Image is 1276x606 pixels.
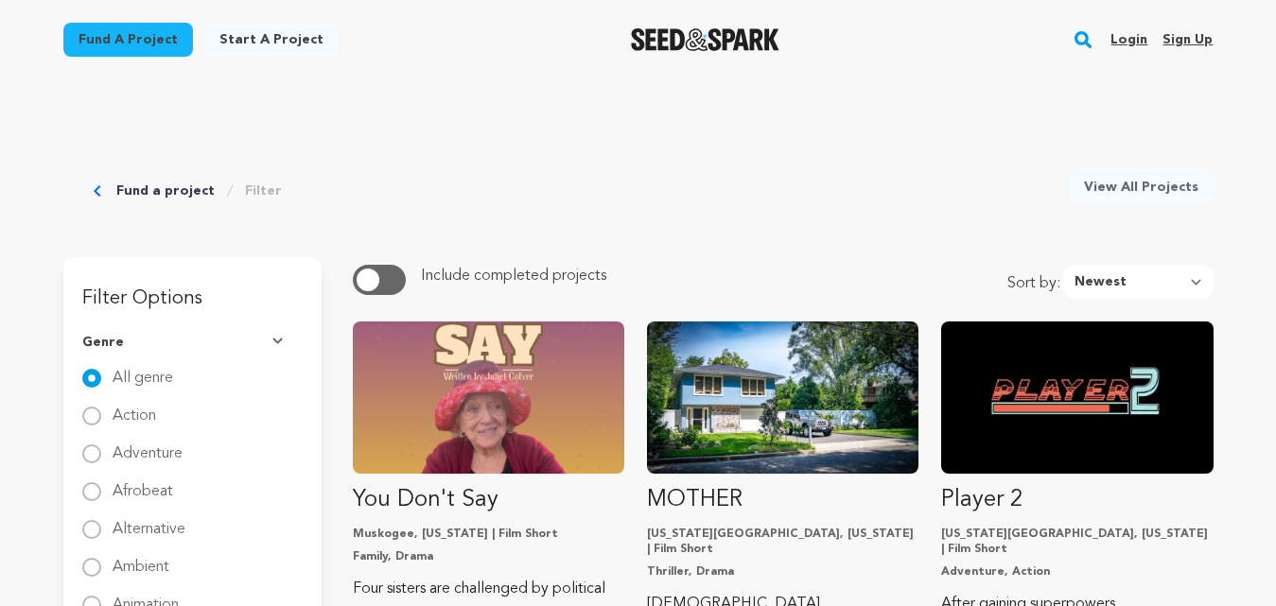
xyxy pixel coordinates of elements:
p: Muskogee, [US_STATE] | Film Short [353,527,624,542]
a: Fund a project [63,23,193,57]
label: Ambient [113,545,169,575]
p: [US_STATE][GEOGRAPHIC_DATA], [US_STATE] | Film Short [941,527,1213,557]
button: Genre [82,318,303,367]
label: Alternative [113,507,185,537]
label: Adventure [113,431,183,461]
a: View All Projects [1069,170,1214,204]
a: Sign up [1162,25,1213,55]
span: Genre [82,333,124,352]
p: Thriller, Drama [647,564,918,580]
span: Sort by: [1007,272,1063,299]
p: MOTHER [647,485,918,515]
div: Breadcrumb [94,170,282,212]
a: Fund a project [116,182,215,200]
p: Adventure, Action [941,564,1213,580]
p: [US_STATE][GEOGRAPHIC_DATA], [US_STATE] | Film Short [647,527,918,557]
a: Login [1110,25,1147,55]
label: Action [113,393,156,424]
p: You Don't Say [353,485,624,515]
p: Player 2 [941,485,1213,515]
a: Seed&Spark Homepage [631,28,779,51]
p: Family, Drama [353,549,624,564]
h3: Filter Options [63,257,322,318]
a: Filter [245,182,282,200]
a: Start a project [204,23,339,57]
span: Include completed projects [421,268,606,284]
img: Seed&Spark Arrow Down Icon [272,338,288,347]
label: All genre [113,355,173,386]
label: Afrobeat [113,469,173,499]
img: Seed&Spark Logo Dark Mode [631,28,779,51]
